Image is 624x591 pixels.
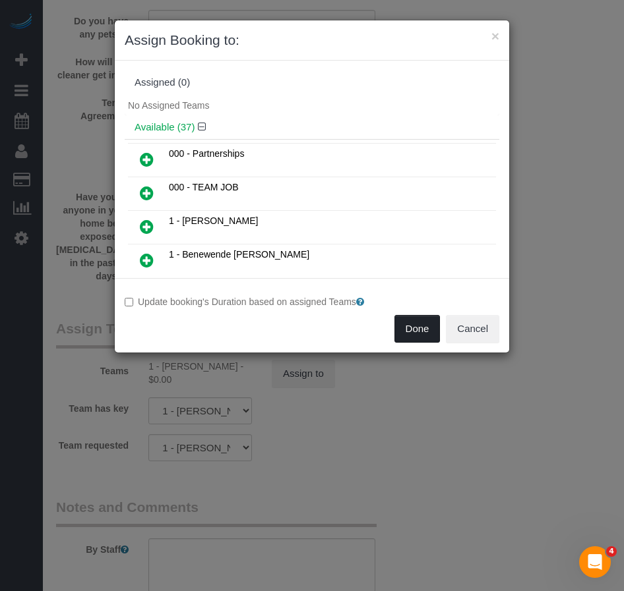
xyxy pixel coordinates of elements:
span: 4 [606,546,617,557]
h4: Available (37) [135,122,489,133]
span: No Assigned Teams [128,100,209,111]
h3: Assign Booking to: [125,30,499,50]
span: 1 - [PERSON_NAME] [169,215,258,226]
iframe: Intercom live chat [579,546,611,578]
input: Update booking's Duration based on assigned Teams [125,298,133,306]
button: Done [394,315,441,343]
div: Assigned (0) [135,77,489,88]
button: Cancel [446,315,499,343]
label: Update booking's Duration based on assigned Teams [125,295,499,308]
span: 000 - Partnerships [169,148,244,159]
span: 000 - TEAM JOB [169,182,239,192]
button: × [491,29,499,43]
span: 1 - Benewende [PERSON_NAME] [169,249,309,260]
